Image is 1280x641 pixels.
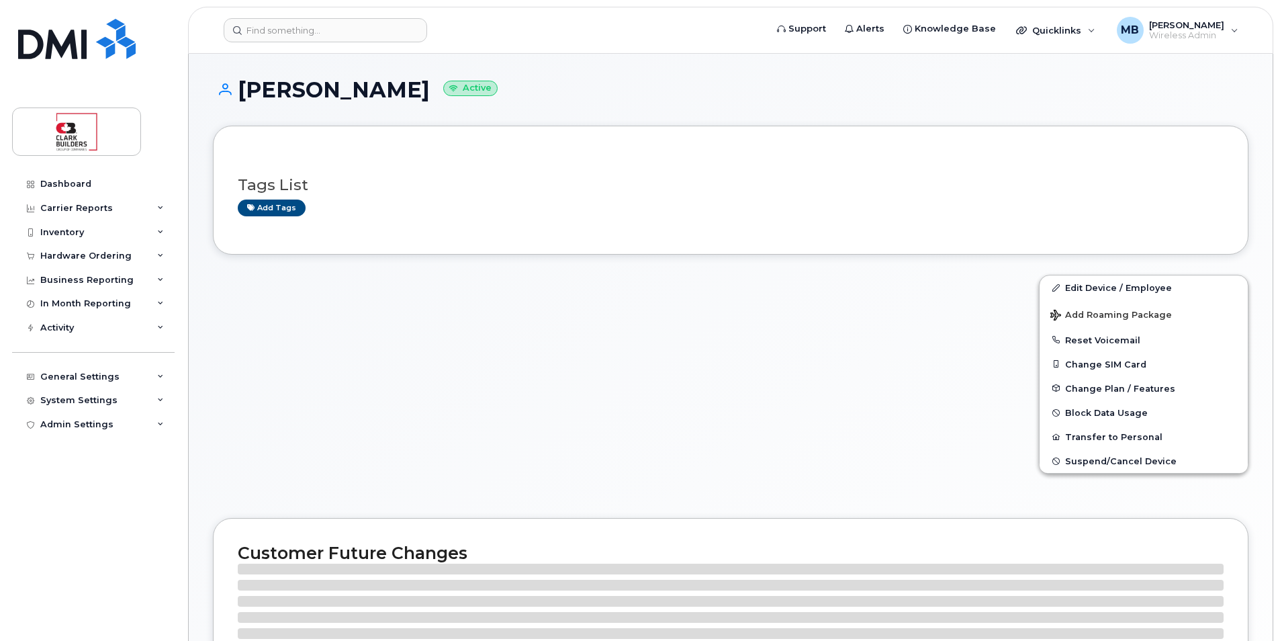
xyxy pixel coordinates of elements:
button: Add Roaming Package [1040,300,1248,328]
button: Change Plan / Features [1040,376,1248,400]
button: Block Data Usage [1040,400,1248,425]
button: Suspend/Cancel Device [1040,449,1248,473]
span: Suspend/Cancel Device [1065,456,1177,466]
a: Add tags [238,200,306,216]
span: Change Plan / Features [1065,383,1175,393]
button: Reset Voicemail [1040,328,1248,352]
button: Change SIM Card [1040,352,1248,376]
span: Add Roaming Package [1050,310,1172,323]
a: Edit Device / Employee [1040,275,1248,300]
h2: Customer Future Changes [238,543,1224,563]
h3: Tags List [238,177,1224,194]
button: Transfer to Personal [1040,425,1248,449]
h1: [PERSON_NAME] [213,78,1248,101]
small: Active [443,81,498,96]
